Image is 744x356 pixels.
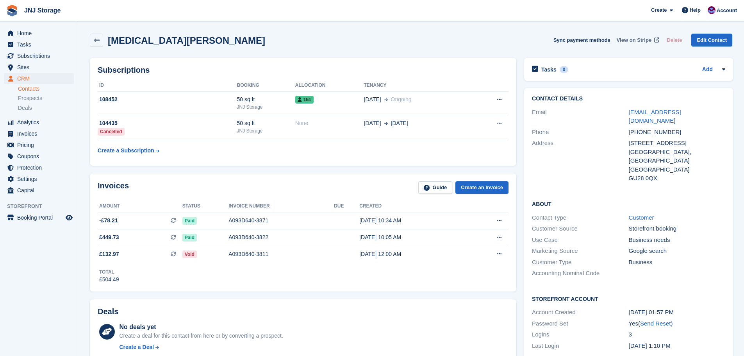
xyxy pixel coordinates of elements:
[690,6,701,14] span: Help
[364,119,381,127] span: [DATE]
[359,233,467,242] div: [DATE] 10:05 AM
[664,34,685,47] button: Delete
[532,258,628,267] div: Customer Type
[532,247,628,256] div: Marketing Source
[98,307,118,316] h2: Deals
[99,268,119,275] div: Total
[17,128,64,139] span: Invoices
[17,28,64,39] span: Home
[532,295,725,302] h2: Storefront Account
[4,151,74,162] a: menu
[532,128,628,137] div: Phone
[228,233,334,242] div: A093D640-3822
[182,200,228,213] th: Status
[18,95,42,102] span: Prospects
[532,342,628,351] div: Last Login
[691,34,732,47] a: Edit Contact
[119,322,283,332] div: No deals yet
[391,96,412,102] span: Ongoing
[295,96,314,104] span: 151
[532,269,628,278] div: Accounting Nominal Code
[708,6,715,14] img: Jonathan Scrase
[119,343,154,351] div: Create a Deal
[532,319,628,328] div: Password Set
[702,65,713,74] a: Add
[182,250,197,258] span: Void
[638,320,673,327] span: ( )
[553,34,610,47] button: Sync payment methods
[359,216,467,225] div: [DATE] 10:34 AM
[17,162,64,173] span: Protection
[418,181,453,194] a: Guide
[17,185,64,196] span: Capital
[98,119,237,127] div: 104435
[4,39,74,50] a: menu
[4,117,74,128] a: menu
[21,4,64,17] a: JNJ Storage
[532,330,628,339] div: Logins
[18,94,74,102] a: Prospects
[99,275,119,284] div: £504.49
[99,216,118,225] span: -£78.21
[532,213,628,222] div: Contact Type
[455,181,508,194] a: Create an Invoice
[629,308,725,317] div: [DATE] 01:57 PM
[17,73,64,84] span: CRM
[17,151,64,162] span: Coupons
[295,79,364,92] th: Allocation
[98,181,129,194] h2: Invoices
[629,165,725,174] div: [GEOGRAPHIC_DATA]
[6,5,18,16] img: stora-icon-8386f47178a22dfd0bd8f6a31ec36ba5ce8667c1dd55bd0f319d3a0aa187defe.svg
[629,139,725,148] div: [STREET_ADDRESS]
[4,140,74,150] a: menu
[629,319,725,328] div: Yes
[7,202,78,210] span: Storefront
[237,79,295,92] th: Booking
[99,250,119,258] span: £132.97
[4,212,74,223] a: menu
[532,96,725,102] h2: Contact Details
[532,139,628,183] div: Address
[532,108,628,125] div: Email
[4,28,74,39] a: menu
[182,217,197,225] span: Paid
[617,36,651,44] span: View on Stripe
[17,117,64,128] span: Analytics
[98,147,154,155] div: Create a Subscription
[560,66,569,73] div: 0
[17,62,64,73] span: Sites
[237,119,295,127] div: 50 sq ft
[17,212,64,223] span: Booking Portal
[629,214,654,221] a: Customer
[4,162,74,173] a: menu
[532,308,628,317] div: Account Created
[359,200,467,213] th: Created
[629,128,725,137] div: [PHONE_NUMBER]
[4,185,74,196] a: menu
[364,95,381,104] span: [DATE]
[4,62,74,73] a: menu
[629,109,681,124] a: [EMAIL_ADDRESS][DOMAIN_NAME]
[364,79,472,92] th: Tenancy
[359,250,467,258] div: [DATE] 12:00 AM
[98,95,237,104] div: 108452
[108,35,265,46] h2: [MEDICAL_DATA][PERSON_NAME]
[98,128,125,136] div: Cancelled
[17,50,64,61] span: Subscriptions
[237,127,295,134] div: JNJ Storage
[17,39,64,50] span: Tasks
[295,119,364,127] div: None
[532,200,725,208] h2: About
[182,234,197,242] span: Paid
[228,250,334,258] div: A093D640-3811
[629,247,725,256] div: Google search
[629,148,725,165] div: [GEOGRAPHIC_DATA], [GEOGRAPHIC_DATA]
[614,34,661,47] a: View on Stripe
[228,200,334,213] th: Invoice number
[237,95,295,104] div: 50 sq ft
[334,200,359,213] th: Due
[64,213,74,222] a: Preview store
[4,50,74,61] a: menu
[98,200,182,213] th: Amount
[629,258,725,267] div: Business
